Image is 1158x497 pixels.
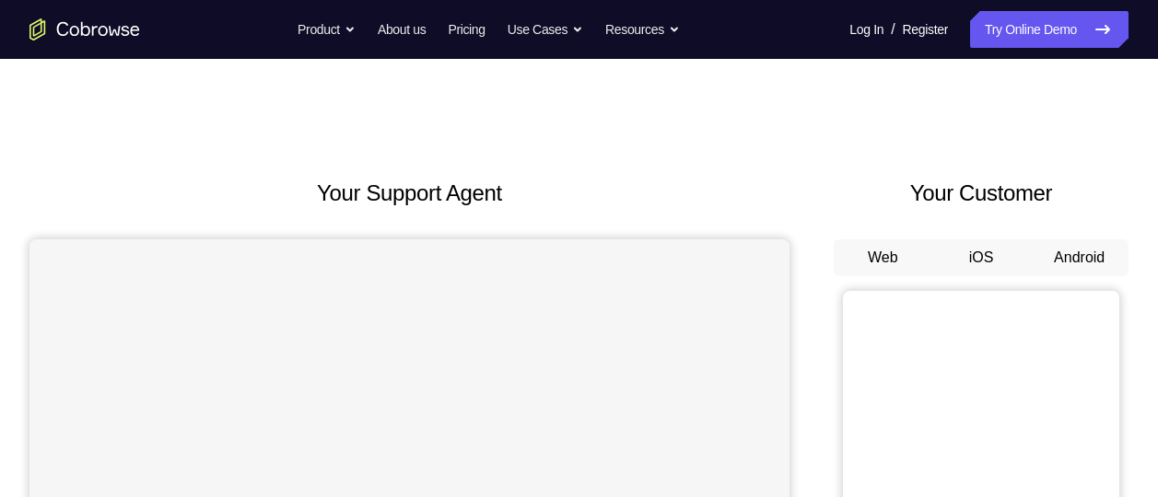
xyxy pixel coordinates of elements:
[834,239,932,276] button: Web
[298,11,356,48] button: Product
[1030,239,1129,276] button: Android
[834,177,1129,210] h2: Your Customer
[891,18,895,40] span: /
[932,239,1031,276] button: iOS
[29,177,790,210] h2: Your Support Agent
[378,11,426,48] a: About us
[970,11,1129,48] a: Try Online Demo
[849,11,883,48] a: Log In
[508,11,583,48] button: Use Cases
[29,18,140,40] a: Go to the home page
[448,11,485,48] a: Pricing
[605,11,680,48] button: Resources
[903,11,948,48] a: Register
